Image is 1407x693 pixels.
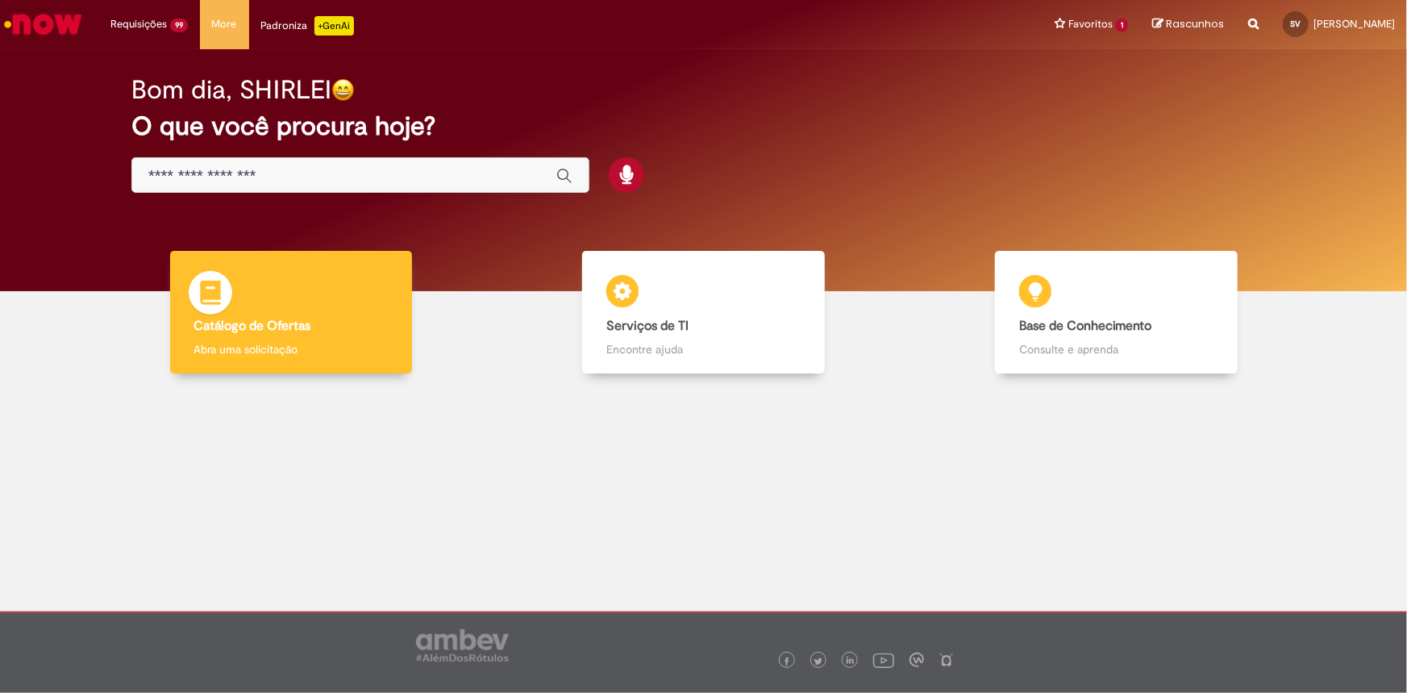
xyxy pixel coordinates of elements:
a: Catálogo de Ofertas Abra uma solicitação [85,251,497,374]
span: More [212,16,237,32]
span: [PERSON_NAME] [1313,17,1395,31]
a: Rascunhos [1152,17,1224,32]
h2: O que você procura hoje? [131,112,1276,140]
div: Padroniza [261,16,354,35]
span: Rascunhos [1166,16,1224,31]
img: logo_footer_naosei.png [939,653,954,667]
a: Serviços de TI Encontre ajuda [497,251,910,374]
p: +GenAi [314,16,354,35]
img: logo_footer_linkedin.png [847,657,855,666]
span: Requisições [110,16,167,32]
b: Base de Conhecimento [1019,318,1152,334]
p: Abra uma solicitação [194,341,389,357]
img: logo_footer_facebook.png [783,658,791,666]
p: Encontre ajuda [606,341,801,357]
span: 99 [170,19,188,32]
b: Catálogo de Ofertas [194,318,311,334]
a: Base de Conhecimento Consulte e aprenda [910,251,1322,374]
b: Serviços de TI [606,318,689,334]
span: SV [1291,19,1301,29]
img: logo_footer_twitter.png [814,658,822,666]
img: logo_footer_youtube.png [873,649,894,670]
p: Consulte e aprenda [1019,341,1213,357]
span: Favoritos [1068,16,1113,32]
img: logo_footer_workplace.png [910,653,924,667]
img: happy-face.png [331,78,355,102]
img: ServiceNow [2,8,85,40]
h2: Bom dia, SHIRLEI [131,76,331,104]
img: logo_footer_ambev_rotulo_gray.png [416,629,509,662]
span: 1 [1116,19,1128,32]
